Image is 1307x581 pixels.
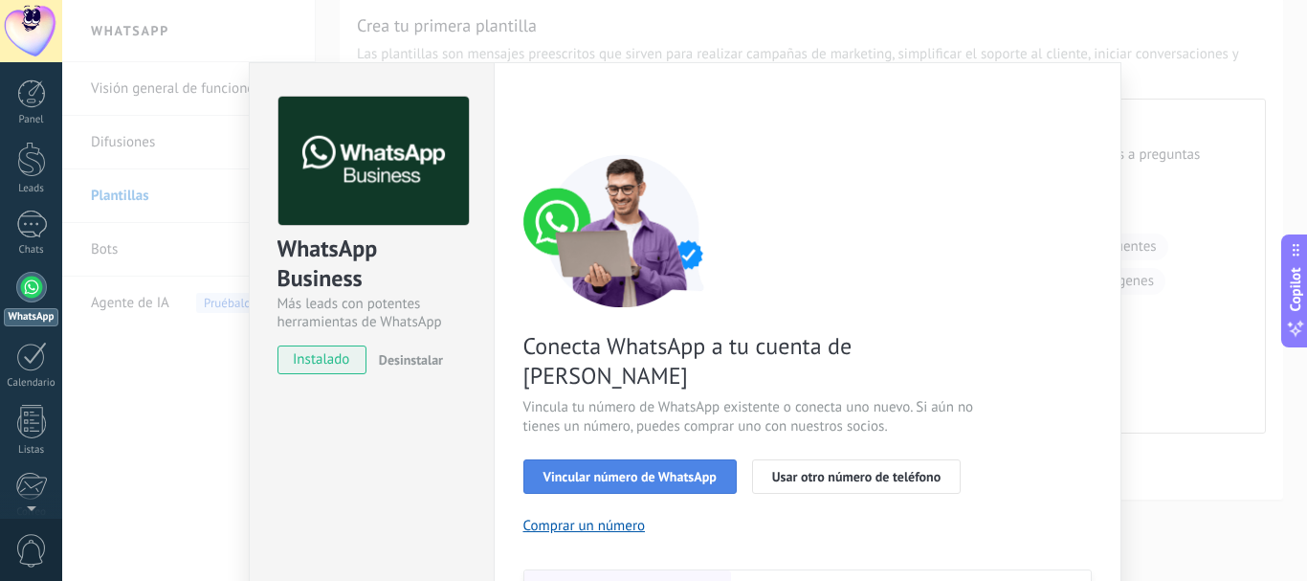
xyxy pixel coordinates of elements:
[278,97,469,226] img: logo_main.png
[543,470,717,483] span: Vincular número de WhatsApp
[772,470,941,483] span: Usar otro número de teléfono
[277,234,466,295] div: WhatsApp Business
[4,444,59,457] div: Listas
[4,377,59,390] div: Calendario
[4,114,59,126] div: Panel
[277,295,466,331] div: Más leads con potentes herramientas de WhatsApp
[4,308,58,326] div: WhatsApp
[4,183,59,195] div: Leads
[4,244,59,257] div: Chats
[1286,267,1305,311] span: Copilot
[752,459,961,494] button: Usar otro número de teléfono
[523,398,979,436] span: Vincula tu número de WhatsApp existente o conecta uno nuevo. Si aún no tienes un número, puedes c...
[523,154,724,307] img: connect number
[523,517,646,535] button: Comprar un número
[371,346,443,374] button: Desinstalar
[379,351,443,369] span: Desinstalar
[523,331,979,391] span: Conecta WhatsApp a tu cuenta de [PERSON_NAME]
[523,459,737,494] button: Vincular número de WhatsApp
[278,346,366,374] span: instalado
